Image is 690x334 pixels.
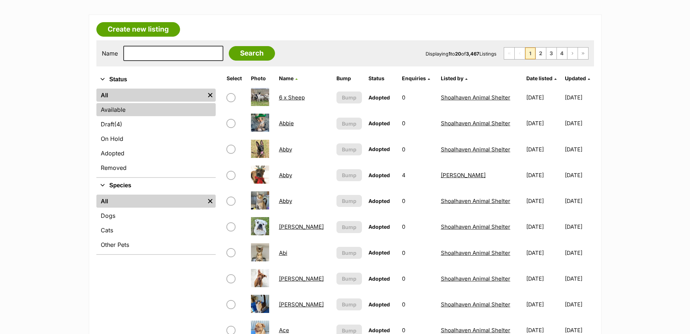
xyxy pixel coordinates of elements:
a: Remove filter [205,195,216,208]
a: Ace [279,327,289,334]
span: Adopted [368,120,390,126]
th: Photo [248,73,275,84]
a: Other Pets [96,238,216,251]
a: Shoalhaven Animal Shelter [441,223,510,230]
span: Bump [342,120,356,127]
span: Adopted [368,224,390,230]
button: Bump [336,169,362,181]
td: 0 [399,188,437,213]
button: Bump [336,298,362,310]
a: Draft [96,118,216,131]
span: Adopted [368,301,390,307]
a: Name [279,75,298,81]
label: Name [102,50,118,57]
td: [DATE] [523,266,564,291]
span: First page [504,48,514,59]
a: Create new listing [96,22,180,37]
td: 0 [399,214,437,239]
th: Status [366,73,398,84]
span: Adopted [368,198,390,204]
th: Select [224,73,247,84]
th: Bump [334,73,365,84]
button: Bump [336,91,362,103]
a: Adopted [96,147,216,160]
img: Abel [251,217,269,235]
a: Shoalhaven Animal Shelter [441,275,510,282]
td: 4 [399,163,437,188]
a: Removed [96,161,216,174]
span: Bump [342,197,356,205]
a: Shoalhaven Animal Shelter [441,301,510,308]
td: 0 [399,111,437,136]
a: Abby [279,146,292,153]
strong: 20 [455,51,461,57]
td: [DATE] [565,240,593,265]
img: Abigail [251,269,269,287]
button: Species [96,181,216,190]
td: [DATE] [523,214,564,239]
a: Abi [279,249,287,256]
button: Bump [336,195,362,207]
a: Shoalhaven Animal Shelter [441,146,510,153]
button: Bump [336,273,362,285]
a: Page 4 [557,48,567,59]
a: [PERSON_NAME] [279,275,324,282]
a: On Hold [96,132,216,145]
span: Adopted [368,172,390,178]
span: Adopted [368,146,390,152]
td: [DATE] [565,85,593,110]
td: [DATE] [523,292,564,317]
td: [DATE] [523,85,564,110]
img: Abigail [251,295,269,313]
span: Previous page [515,48,525,59]
td: [DATE] [565,137,593,162]
span: Updated [565,75,586,81]
a: Shoalhaven Animal Shelter [441,327,510,334]
a: Page 2 [536,48,546,59]
td: [DATE] [565,266,593,291]
span: Adopted [368,249,390,256]
input: Search [229,46,275,61]
img: Abby [251,166,269,184]
td: [DATE] [565,214,593,239]
td: [DATE] [523,240,564,265]
td: [DATE] [523,163,564,188]
a: Last page [578,48,588,59]
a: Shoalhaven Animal Shelter [441,249,510,256]
strong: 3,467 [466,51,479,57]
span: Bump [342,94,356,101]
td: [DATE] [565,188,593,213]
td: 0 [399,137,437,162]
strong: 1 [448,51,451,57]
a: Listed by [441,75,467,81]
span: Bump [342,301,356,308]
a: Enquiries [402,75,430,81]
a: All [96,89,205,102]
span: translation missing: en.admin.listings.index.attributes.enquiries [402,75,426,81]
td: 0 [399,266,437,291]
a: Remove filter [205,89,216,102]
span: Bump [342,223,356,231]
a: Available [96,103,216,116]
button: Bump [336,118,362,130]
span: Listed by [441,75,463,81]
a: Date listed [526,75,557,81]
span: Displaying to of Listings [426,51,496,57]
button: Bump [336,247,362,259]
td: [DATE] [565,163,593,188]
span: Adopted [368,327,390,333]
span: Bump [342,146,356,153]
a: Page 3 [546,48,557,59]
span: Adopted [368,276,390,282]
div: Status [96,87,216,177]
span: Date listed [526,75,553,81]
td: 0 [399,85,437,110]
td: 0 [399,292,437,317]
a: All [96,195,205,208]
span: Bump [342,275,356,282]
button: Status [96,75,216,84]
td: [DATE] [523,188,564,213]
span: (4) [114,120,122,129]
div: Species [96,193,216,254]
a: [PERSON_NAME] [279,223,324,230]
